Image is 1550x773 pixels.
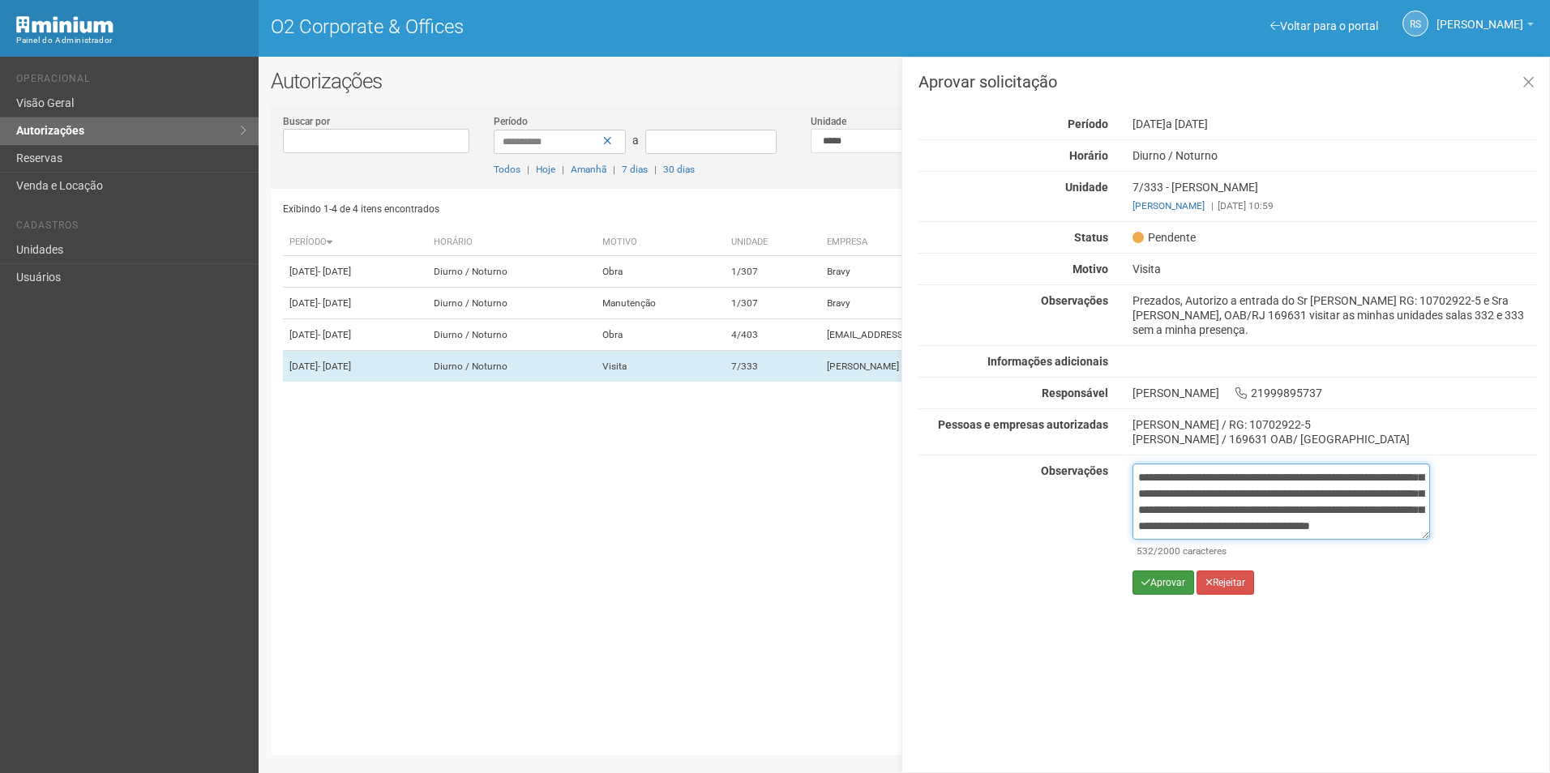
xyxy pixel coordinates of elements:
[318,266,351,277] span: - [DATE]
[427,256,596,288] td: Diurno / Noturno
[283,114,330,129] label: Buscar por
[654,164,657,175] span: |
[1166,117,1208,130] span: a [DATE]
[820,256,1138,288] td: Bravy
[622,164,648,175] a: 7 dias
[494,164,520,175] a: Todos
[16,16,113,33] img: Minium
[725,351,820,382] td: 7/333
[1120,148,1549,163] div: Diurno / Noturno
[427,351,596,382] td: Diurno / Noturno
[1133,199,1537,213] div: [DATE] 10:59
[1065,181,1108,194] strong: Unidade
[1120,117,1549,131] div: [DATE]
[271,16,893,37] h1: O2 Corporate & Offices
[613,164,615,175] span: |
[987,355,1108,368] strong: Informações adicionais
[1137,545,1154,557] span: 532
[16,220,246,237] li: Cadastros
[820,229,1138,256] th: Empresa
[1041,294,1108,307] strong: Observações
[283,319,428,351] td: [DATE]
[318,329,351,340] span: - [DATE]
[283,229,428,256] th: Período
[283,351,428,382] td: [DATE]
[663,164,695,175] a: 30 dias
[283,256,428,288] td: [DATE]
[1069,149,1108,162] strong: Horário
[527,164,529,175] span: |
[1437,20,1534,33] a: [PERSON_NAME]
[1197,570,1254,595] button: Rejeitar
[427,288,596,319] td: Diurno / Noturno
[725,256,820,288] td: 1/307
[1437,2,1523,31] span: Rayssa Soares Ribeiro
[918,74,1537,90] h3: Aprovar solicitação
[318,297,351,309] span: - [DATE]
[271,69,1538,93] h2: Autorizações
[725,229,820,256] th: Unidade
[1133,200,1205,211] a: [PERSON_NAME]
[427,319,596,351] td: Diurno / Noturno
[632,134,639,147] span: a
[562,164,564,175] span: |
[1068,117,1108,130] strong: Período
[1120,293,1549,337] div: Prezados, Autorizo a entrada do Sr [PERSON_NAME] RG: 10702922-5 e Sra [PERSON_NAME], OAB/RJ 16963...
[16,33,246,48] div: Painel do Administrador
[536,164,555,175] a: Hoje
[725,288,820,319] td: 1/307
[1133,570,1194,595] button: Aprovar
[811,114,846,129] label: Unidade
[1137,544,1426,558] div: /2000 caracteres
[283,288,428,319] td: [DATE]
[596,351,725,382] td: Visita
[1270,19,1378,32] a: Voltar para o portal
[1120,180,1549,213] div: 7/333 - [PERSON_NAME]
[1042,386,1108,399] strong: Responsável
[16,73,246,90] li: Operacional
[1133,417,1537,432] div: [PERSON_NAME] / RG: 10702922-5
[596,229,725,256] th: Motivo
[427,229,596,256] th: Horário
[1041,464,1108,477] strong: Observações
[1074,231,1108,244] strong: Status
[1073,263,1108,275] strong: Motivo
[1120,386,1549,400] div: [PERSON_NAME] 21999895737
[571,164,606,175] a: Amanhã
[318,361,351,372] span: - [DATE]
[596,319,725,351] td: Obra
[820,319,1138,351] td: [EMAIL_ADDRESS][DOMAIN_NAME]
[494,114,528,129] label: Período
[938,418,1108,431] strong: Pessoas e empresas autorizadas
[596,256,725,288] td: Obra
[1512,66,1545,100] a: Fechar
[1120,262,1549,276] div: Visita
[725,319,820,351] td: 4/403
[820,351,1138,382] td: [PERSON_NAME]
[283,197,899,221] div: Exibindo 1-4 de 4 itens encontrados
[820,288,1138,319] td: Bravy
[1133,230,1196,245] span: Pendente
[1402,11,1428,36] a: RS
[596,288,725,319] td: Manutenção
[1211,200,1214,211] span: |
[1133,432,1537,446] div: [PERSON_NAME] / 169631 OAB/ [GEOGRAPHIC_DATA]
